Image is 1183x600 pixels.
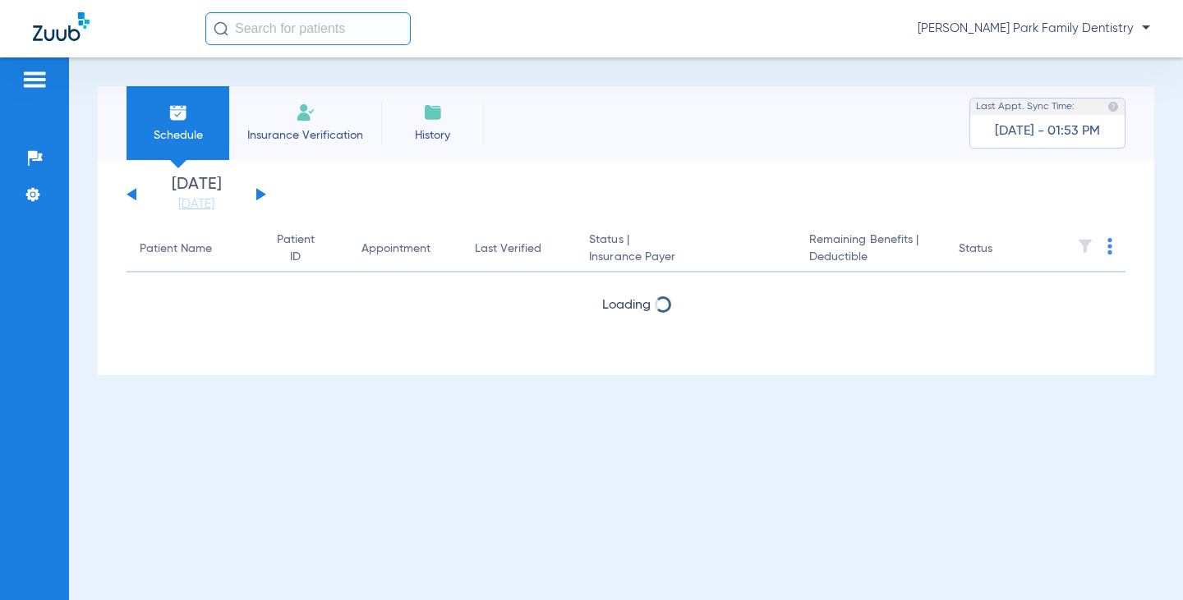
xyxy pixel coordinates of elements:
th: Remaining Benefits | [796,227,946,273]
img: History [423,103,443,122]
th: Status | [576,227,796,273]
img: Manual Insurance Verification [296,103,315,122]
div: Patient ID [270,231,335,266]
div: Patient Name [140,240,244,258]
span: Last Appt. Sync Time: [976,98,1075,115]
li: [DATE] [147,176,246,213]
div: Last Verified [475,240,541,258]
span: History [394,127,472,144]
div: Patient ID [270,231,320,266]
img: Schedule [168,103,188,122]
a: [DATE] [147,196,246,213]
img: filter.svg [1077,238,1093,254]
span: Deductible [809,249,932,266]
div: Appointment [361,240,430,258]
img: group-dot-blue.svg [1107,238,1112,254]
div: Patient Name [140,240,212,258]
img: last sync help info [1107,101,1119,112]
span: Schedule [139,127,217,144]
img: hamburger-icon [21,70,48,89]
div: Appointment [361,240,449,258]
span: Loading [602,299,651,312]
input: Search for patients [205,12,411,45]
img: Search Icon [214,21,228,36]
span: [DATE] - 01:53 PM [995,123,1100,140]
img: Zuub Logo [33,12,90,41]
span: Insurance Verification [242,127,369,144]
th: Status [946,227,1056,273]
span: [PERSON_NAME] Park Family Dentistry [918,21,1150,37]
div: Last Verified [475,240,564,258]
span: Insurance Payer [589,249,783,266]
